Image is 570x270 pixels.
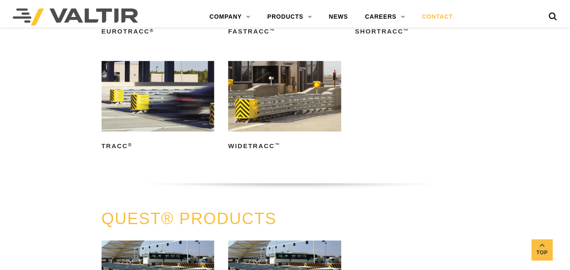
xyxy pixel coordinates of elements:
a: PRODUCTS [259,8,320,25]
h2: TRACC [102,139,215,153]
h2: ShorTRACC [355,25,468,39]
a: NEWS [320,8,357,25]
a: WideTRACC™ [228,61,341,153]
h2: WideTRACC [228,139,341,153]
h2: EuroTRACC [102,25,215,39]
sup: ® [128,142,132,147]
a: QUEST® PRODUCTS [102,210,277,228]
a: TRACC® [102,61,215,153]
sup: ™ [270,28,275,33]
sup: ™ [275,142,281,147]
span: Top [532,248,553,258]
a: CAREERS [357,8,414,25]
a: CONTACT [414,8,462,25]
a: Top [532,239,553,261]
sup: ® [150,28,154,33]
h2: FasTRACC [228,25,341,39]
sup: ™ [403,28,409,33]
a: COMPANY [201,8,259,25]
img: Valtir [13,8,138,25]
